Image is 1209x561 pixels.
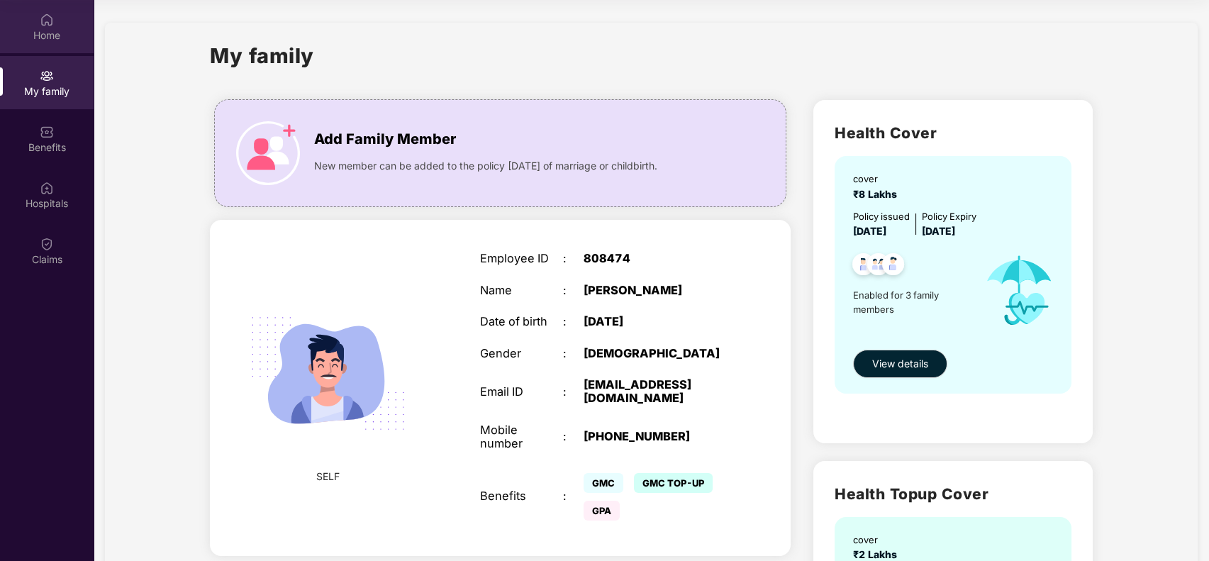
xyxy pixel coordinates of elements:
div: Date of birth [480,315,562,328]
div: : [563,252,584,265]
img: svg+xml;base64,PHN2ZyB3aWR0aD0iMjAiIGhlaWdodD0iMjAiIHZpZXdCb3g9IjAgMCAyMCAyMCIgZmlsbD0ibm9uZSIgeG... [40,69,54,83]
div: Email ID [480,385,562,399]
span: View details [872,356,928,372]
img: svg+xml;base64,PHN2ZyBpZD0iQ2xhaW0iIHhtbG5zPSJodHRwOi8vd3d3LnczLm9yZy8yMDAwL3N2ZyIgd2lkdGg9IjIwIi... [40,237,54,251]
div: 808474 [584,252,728,265]
span: [DATE] [853,225,886,237]
img: svg+xml;base64,PHN2ZyB4bWxucz0iaHR0cDovL3d3dy53My5vcmcvMjAwMC9zdmciIHdpZHRoPSIyMjQiIGhlaWdodD0iMT... [233,278,423,469]
div: Policy Expiry [922,209,976,223]
div: cover [853,533,903,547]
div: Employee ID [480,252,562,265]
div: : [563,284,584,297]
h2: Health Cover [835,121,1071,145]
div: : [563,385,584,399]
div: [PHONE_NUMBER] [584,430,728,443]
img: svg+xml;base64,PHN2ZyB4bWxucz0iaHR0cDovL3d3dy53My5vcmcvMjAwMC9zdmciIHdpZHRoPSI0OC45NDMiIGhlaWdodD... [846,249,881,284]
div: [EMAIL_ADDRESS][DOMAIN_NAME] [584,378,728,406]
div: : [563,489,584,503]
img: svg+xml;base64,PHN2ZyB4bWxucz0iaHR0cDovL3d3dy53My5vcmcvMjAwMC9zdmciIHdpZHRoPSI0OC45MTUiIGhlaWdodD... [861,249,896,284]
span: [DATE] [922,225,955,237]
div: Gender [480,347,562,360]
div: [PERSON_NAME] [584,284,728,297]
img: svg+xml;base64,PHN2ZyBpZD0iSG9tZSIgeG1sbnM9Imh0dHA6Ly93d3cudzMub3JnLzIwMDAvc3ZnIiB3aWR0aD0iMjAiIG... [40,13,54,27]
span: ₹2 Lakhs [853,548,903,560]
span: GPA [584,501,620,521]
span: ₹8 Lakhs [853,188,903,200]
img: svg+xml;base64,PHN2ZyBpZD0iSG9zcGl0YWxzIiB4bWxucz0iaHR0cDovL3d3dy53My5vcmcvMjAwMC9zdmciIHdpZHRoPS... [40,181,54,195]
h2: Health Topup Cover [835,482,1071,506]
div: cover [853,172,903,186]
img: icon [971,239,1068,343]
h1: My family [210,40,314,72]
img: svg+xml;base64,PHN2ZyBpZD0iQmVuZWZpdHMiIHhtbG5zPSJodHRwOi8vd3d3LnczLm9yZy8yMDAwL3N2ZyIgd2lkdGg9Ij... [40,125,54,139]
div: [DATE] [584,315,728,328]
span: Enabled for 3 family members [853,288,971,317]
span: Add Family Member [314,128,456,150]
div: Policy issued [853,209,910,223]
img: icon [236,121,300,185]
img: svg+xml;base64,PHN2ZyB4bWxucz0iaHR0cDovL3d3dy53My5vcmcvMjAwMC9zdmciIHdpZHRoPSI0OC45NDMiIGhlaWdodD... [876,249,910,284]
span: GMC [584,473,623,493]
div: Mobile number [480,423,562,451]
span: GMC TOP-UP [634,473,713,493]
span: SELF [316,469,340,484]
div: : [563,347,584,360]
div: Name [480,284,562,297]
div: [DEMOGRAPHIC_DATA] [584,347,728,360]
span: New member can be added to the policy [DATE] of marriage or childbirth. [314,158,657,174]
div: : [563,315,584,328]
div: : [563,430,584,443]
div: Benefits [480,489,562,503]
button: View details [853,350,947,378]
